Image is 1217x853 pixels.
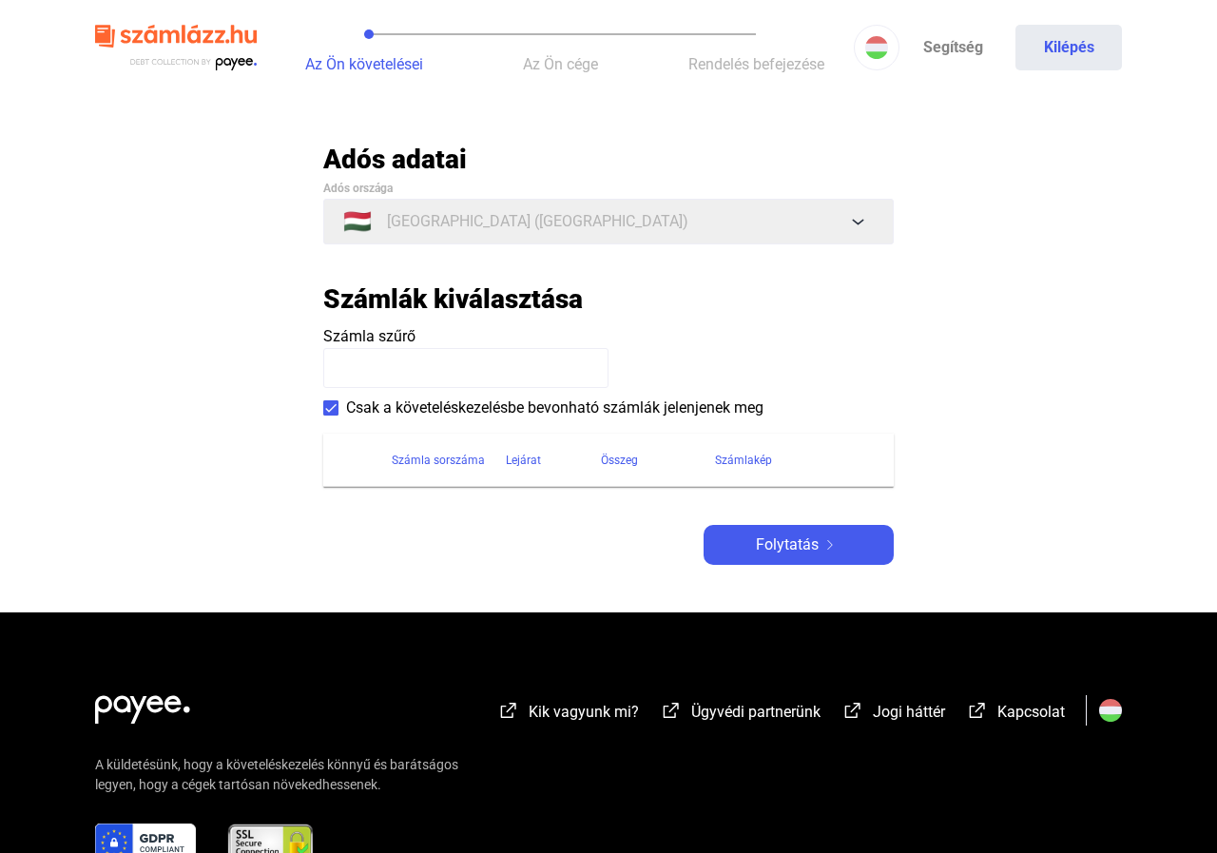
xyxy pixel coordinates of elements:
[343,210,372,233] span: 🇭🇺
[854,25,899,70] button: HU
[1099,699,1122,722] img: HU.svg
[691,703,821,721] span: Ügyvédi partnerünk
[966,706,1065,724] a: external-link-whiteKapcsolat
[688,55,824,73] span: Rendelés befejezése
[506,449,601,472] div: Lejárat
[95,685,190,724] img: white-payee-white-dot.svg
[841,706,945,724] a: external-link-whiteJogi háttér
[601,449,715,472] div: Összeg
[346,397,763,419] span: Csak a követeléskezelésbe bevonható számlák jelenjenek meg
[529,703,639,721] span: Kik vagyunk mi?
[323,199,894,244] button: 🇭🇺[GEOGRAPHIC_DATA] ([GEOGRAPHIC_DATA])
[323,282,583,316] h2: Számlák kiválasztása
[1015,25,1122,70] button: Kilépés
[865,36,888,59] img: HU
[323,182,393,195] span: Adós országa
[997,703,1065,721] span: Kapcsolat
[899,25,1006,70] a: Segítség
[392,449,506,472] div: Számla sorszáma
[323,327,415,345] span: Számla szűrő
[715,449,871,472] div: Számlakép
[523,55,598,73] span: Az Ön cége
[819,540,841,550] img: arrow-right-white
[497,701,520,720] img: external-link-white
[966,701,989,720] img: external-link-white
[715,449,772,472] div: Számlakép
[660,706,821,724] a: external-link-whiteÜgyvédi partnerünk
[841,701,864,720] img: external-link-white
[601,449,638,472] div: Összeg
[392,449,485,472] div: Számla sorszáma
[305,55,423,73] span: Az Ön követelései
[660,701,683,720] img: external-link-white
[506,449,541,472] div: Lejárat
[387,210,688,233] span: [GEOGRAPHIC_DATA] ([GEOGRAPHIC_DATA])
[95,17,257,79] img: szamlazzhu-logo
[756,533,819,556] span: Folytatás
[873,703,945,721] span: Jogi háttér
[497,706,639,724] a: external-link-whiteKik vagyunk mi?
[323,143,894,176] h2: Adós adatai
[704,525,894,565] button: Folytatásarrow-right-white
